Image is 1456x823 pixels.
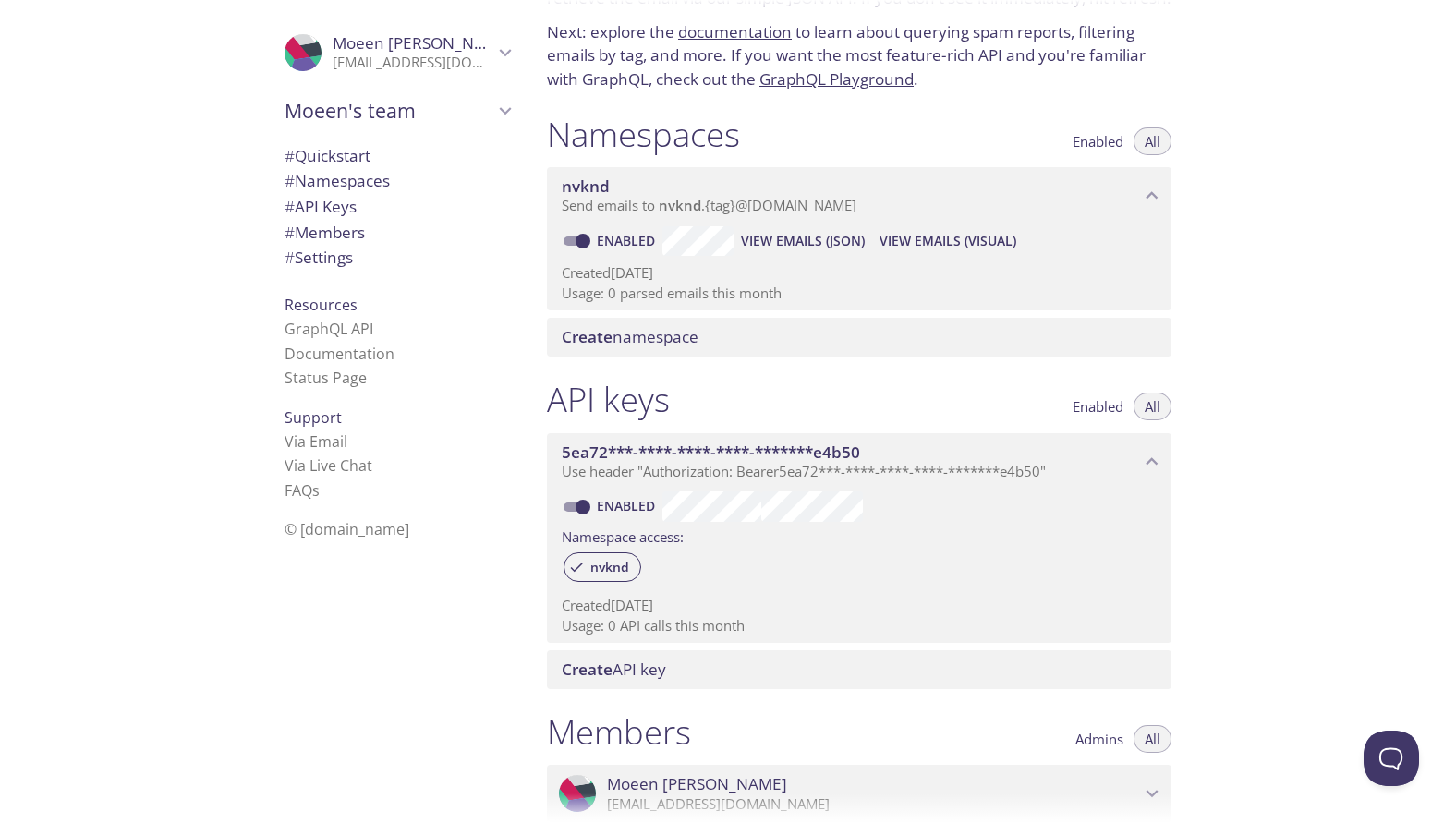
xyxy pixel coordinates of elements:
div: Moeen Ahmad [270,22,525,83]
span: nvknd [579,559,640,575]
h1: Members [547,711,691,753]
p: [EMAIL_ADDRESS][DOMAIN_NAME] [333,54,493,72]
p: Created [DATE] [562,263,1157,283]
span: # [285,222,295,243]
label: Namespace access: [562,522,684,549]
div: nvknd [564,552,641,582]
span: Moeen [PERSON_NAME] [333,32,513,54]
div: Moeen's team [270,87,525,135]
p: Usage: 0 API calls this month [562,616,1157,635]
a: GraphQL Playground [759,68,914,90]
span: Settings [285,247,353,268]
button: View Emails (Visual) [872,226,1024,256]
div: Quickstart [270,143,525,169]
span: © [DOMAIN_NAME] [285,519,409,539]
p: Created [DATE] [562,596,1157,615]
div: API Keys [270,194,525,220]
button: View Emails (JSON) [734,226,872,256]
div: Create namespace [547,318,1171,357]
span: Support [285,407,342,428]
button: All [1134,725,1171,753]
span: View Emails (Visual) [880,230,1016,252]
span: API Keys [285,196,357,217]
button: Enabled [1062,393,1134,420]
p: Usage: 0 parsed emails this month [562,284,1157,303]
h1: Namespaces [547,114,740,155]
div: Moeen Ahmad [547,765,1171,822]
a: Enabled [594,497,662,514]
h1: API keys [547,379,670,420]
span: Quickstart [285,145,370,166]
span: # [285,145,295,166]
p: Next: explore the to learn about querying spam reports, filtering emails by tag, and more. If you... [547,20,1171,91]
span: s [312,480,320,501]
div: nvknd namespace [547,167,1171,224]
div: Create API Key [547,650,1171,689]
button: All [1134,127,1171,155]
iframe: Help Scout Beacon - Open [1364,731,1419,786]
span: nvknd [562,175,610,197]
span: Moeen's team [285,98,493,124]
button: Enabled [1062,127,1134,155]
a: Via Live Chat [285,455,372,476]
span: View Emails (JSON) [741,230,865,252]
span: Namespaces [285,170,390,191]
a: Status Page [285,368,367,388]
span: # [285,170,295,191]
button: All [1134,393,1171,420]
a: documentation [678,21,792,42]
span: Create [562,659,613,680]
span: Send emails to . {tag} @[DOMAIN_NAME] [562,196,856,214]
span: Moeen [PERSON_NAME] [607,774,787,794]
span: # [285,247,295,268]
button: Admins [1064,725,1134,753]
span: # [285,196,295,217]
div: Members [270,220,525,246]
span: namespace [562,326,698,347]
a: Via Email [285,431,347,452]
a: Documentation [285,344,394,364]
span: Members [285,222,365,243]
span: nvknd [659,196,701,214]
a: Enabled [594,232,662,249]
div: Namespaces [270,168,525,194]
span: API key [562,659,666,680]
div: Team Settings [270,245,525,271]
a: GraphQL API [285,319,373,339]
a: FAQ [285,480,320,501]
span: Create [562,326,613,347]
span: Resources [285,295,358,315]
